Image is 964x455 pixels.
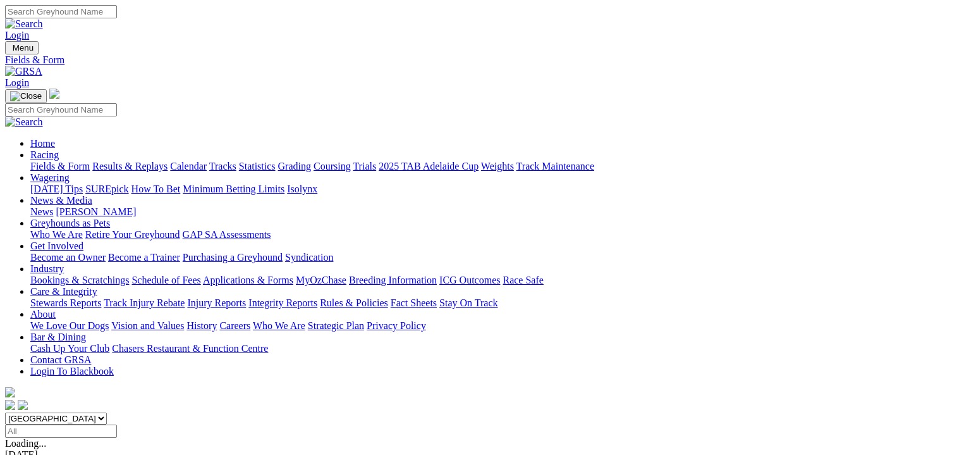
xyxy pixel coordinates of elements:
[391,297,437,308] a: Fact Sheets
[5,66,42,77] img: GRSA
[5,438,46,449] span: Loading...
[30,172,70,183] a: Wagering
[30,184,959,195] div: Wagering
[30,275,959,286] div: Industry
[367,320,426,331] a: Privacy Policy
[379,161,479,171] a: 2025 TAB Adelaide Cup
[30,354,91,365] a: Contact GRSA
[183,252,283,263] a: Purchasing a Greyhound
[5,54,959,66] a: Fields & Form
[30,366,114,377] a: Login To Blackbook
[314,161,351,171] a: Coursing
[308,320,364,331] a: Strategic Plan
[131,275,200,285] a: Schedule of Fees
[5,387,15,397] img: logo-grsa-white.png
[285,252,333,263] a: Syndication
[30,229,83,240] a: Who We Are
[503,275,543,285] a: Race Safe
[30,263,64,274] a: Industry
[30,332,86,342] a: Bar & Dining
[10,91,42,101] img: Close
[5,400,15,410] img: facebook.svg
[30,161,90,171] a: Fields & Form
[278,161,311,171] a: Grading
[353,161,376,171] a: Trials
[30,297,959,309] div: Care & Integrity
[186,320,217,331] a: History
[481,161,514,171] a: Weights
[320,297,388,308] a: Rules & Policies
[30,343,109,354] a: Cash Up Your Club
[170,161,207,171] a: Calendar
[30,161,959,172] div: Racing
[5,5,117,18] input: Search
[18,400,28,410] img: twitter.svg
[92,161,168,171] a: Results & Replays
[30,218,110,228] a: Greyhounds as Pets
[5,89,47,103] button: Toggle navigation
[5,41,39,54] button: Toggle navigation
[104,297,185,308] a: Track Injury Rebate
[248,297,317,308] a: Integrity Reports
[5,30,29,41] a: Login
[239,161,276,171] a: Statistics
[30,252,959,263] div: Get Involved
[30,240,83,251] a: Get Involved
[85,229,180,240] a: Retire Your Greyhound
[5,425,117,438] input: Select date
[30,343,959,354] div: Bar & Dining
[183,229,271,240] a: GAP SA Assessments
[287,184,317,194] a: Isolynx
[219,320,250,331] a: Careers
[183,184,284,194] a: Minimum Betting Limits
[516,161,594,171] a: Track Maintenance
[5,116,43,128] img: Search
[30,195,92,206] a: News & Media
[30,286,97,297] a: Care & Integrity
[5,103,117,116] input: Search
[30,297,101,308] a: Stewards Reports
[30,320,109,331] a: We Love Our Dogs
[30,184,83,194] a: [DATE] Tips
[209,161,236,171] a: Tracks
[203,275,293,285] a: Applications & Forms
[30,206,959,218] div: News & Media
[30,229,959,240] div: Greyhounds as Pets
[439,275,500,285] a: ICG Outcomes
[30,320,959,332] div: About
[30,252,106,263] a: Become an Owner
[187,297,246,308] a: Injury Reports
[112,343,268,354] a: Chasers Restaurant & Function Centre
[108,252,180,263] a: Become a Trainer
[13,43,34,53] span: Menu
[131,184,181,194] a: How To Bet
[30,149,59,160] a: Racing
[56,206,136,217] a: [PERSON_NAME]
[85,184,128,194] a: SUREpick
[30,138,55,149] a: Home
[49,89,59,99] img: logo-grsa-white.png
[253,320,305,331] a: Who We Are
[111,320,184,331] a: Vision and Values
[30,206,53,217] a: News
[296,275,346,285] a: MyOzChase
[30,275,129,285] a: Bookings & Scratchings
[30,309,56,320] a: About
[5,18,43,30] img: Search
[349,275,437,285] a: Breeding Information
[439,297,497,308] a: Stay On Track
[5,77,29,88] a: Login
